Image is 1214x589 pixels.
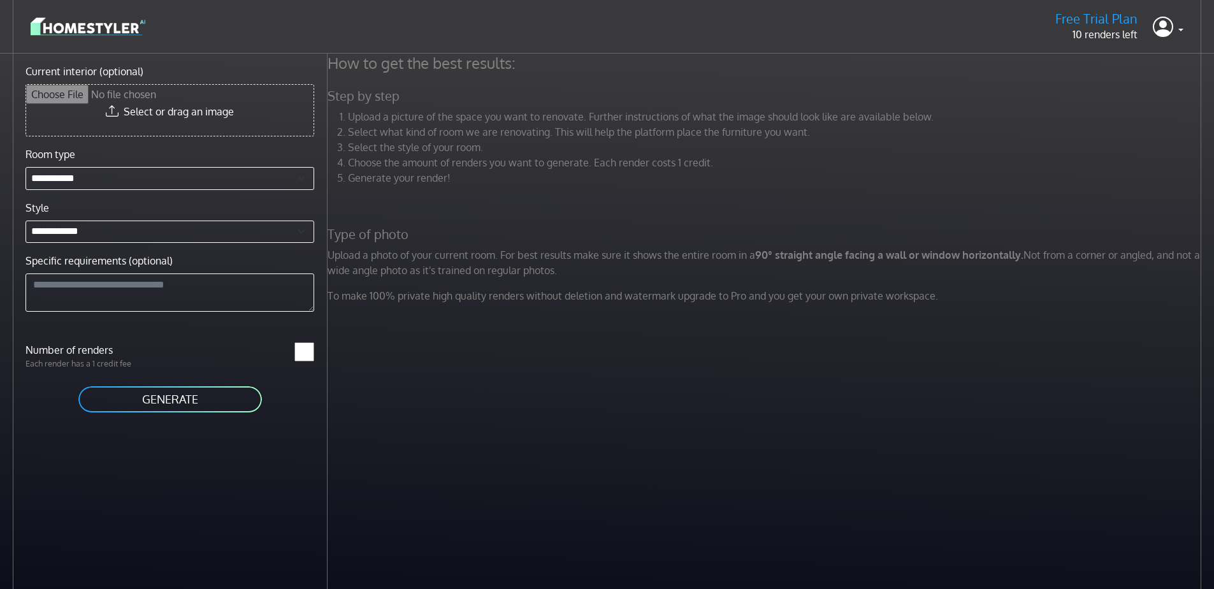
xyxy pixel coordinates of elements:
p: To make 100% private high quality renders without deletion and watermark upgrade to Pro and you g... [320,288,1212,303]
label: Style [25,200,49,215]
label: Number of renders [18,342,170,358]
li: Select what kind of room we are renovating. This will help the platform place the furniture you w... [348,124,1204,140]
label: Specific requirements (optional) [25,253,173,268]
p: 10 renders left [1055,27,1138,42]
h5: Free Trial Plan [1055,11,1138,27]
li: Select the style of your room. [348,140,1204,155]
p: Each render has a 1 credit fee [18,358,170,370]
strong: 90° straight angle facing a wall or window horizontally. [755,249,1023,261]
li: Choose the amount of renders you want to generate. Each render costs 1 credit. [348,155,1204,170]
li: Upload a picture of the space you want to renovate. Further instructions of what the image should... [348,109,1204,124]
li: Generate your render! [348,170,1204,185]
label: Room type [25,147,75,162]
img: logo-3de290ba35641baa71223ecac5eacb59cb85b4c7fdf211dc9aaecaaee71ea2f8.svg [31,15,145,38]
h4: How to get the best results: [320,54,1212,73]
label: Current interior (optional) [25,64,143,79]
button: GENERATE [77,385,263,414]
h5: Step by step [320,88,1212,104]
p: Upload a photo of your current room. For best results make sure it shows the entire room in a Not... [320,247,1212,278]
h5: Type of photo [320,226,1212,242]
